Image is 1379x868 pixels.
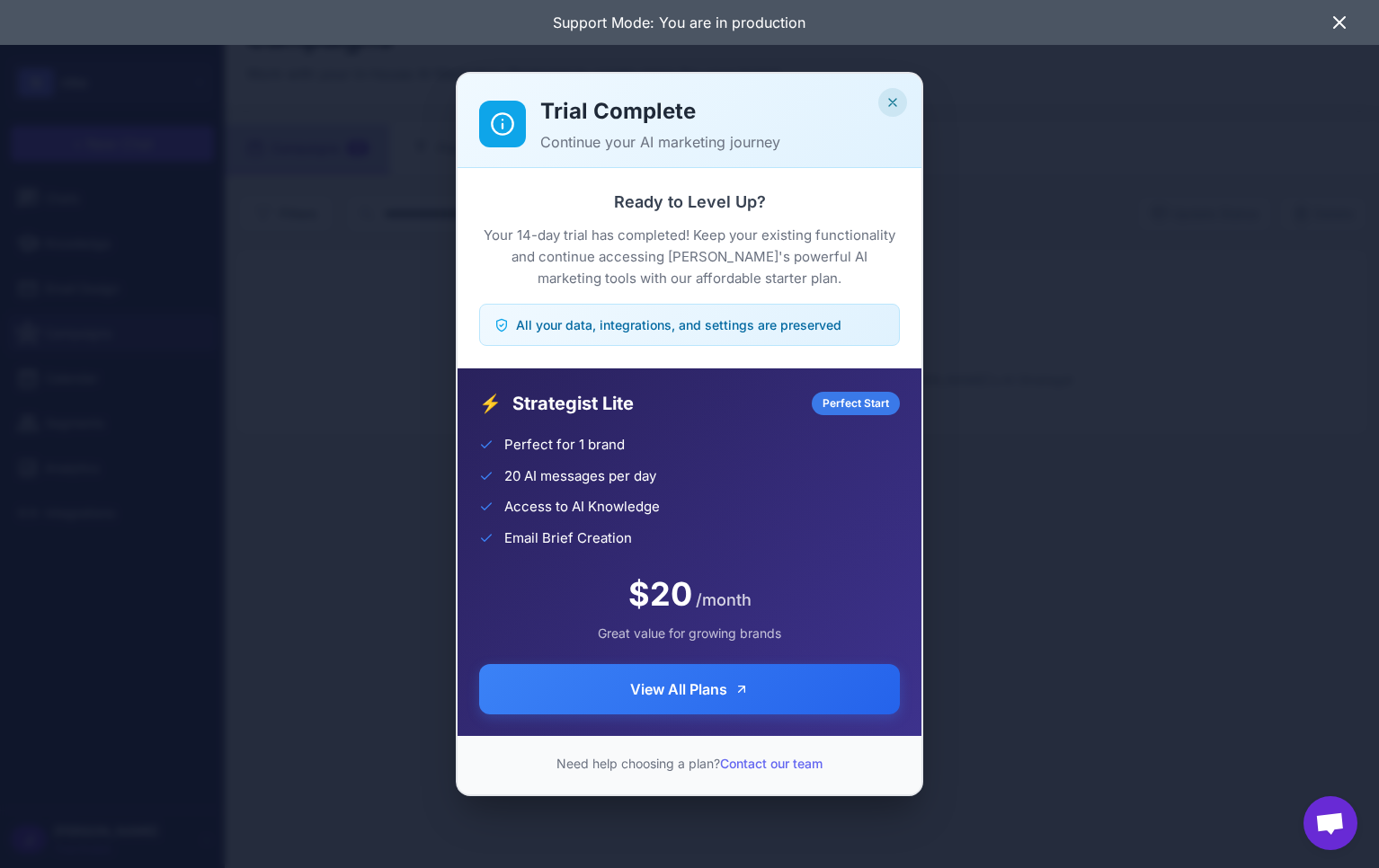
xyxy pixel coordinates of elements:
[720,756,823,771] a: Contact our team
[504,528,632,549] span: Email Brief Creation
[479,624,900,642] div: Great value for growing brands
[479,390,502,417] span: ⚡
[504,466,656,487] span: 20 AI messages per day
[516,315,841,334] span: All your data, integrations, and settings are preserved
[479,754,900,773] p: Need help choosing a plan?
[479,225,900,289] p: Your 14-day trial has completed! Keep your existing functionality and continue accessing [PERSON_...
[1303,796,1357,850] div: Open chat
[479,664,900,714] button: View All Plans
[878,88,907,117] button: Close
[540,95,900,128] h2: Trial Complete
[479,190,900,214] h3: Ready to Level Up?
[812,392,900,415] div: Perfect Start
[504,435,625,456] span: Perfect for 1 brand
[512,390,801,417] span: Strategist Lite
[630,678,727,700] span: View All Plans
[504,497,660,518] span: Access to AI Knowledge
[696,588,752,612] span: /month
[628,570,692,618] span: $20
[540,131,900,153] p: Continue your AI marketing journey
